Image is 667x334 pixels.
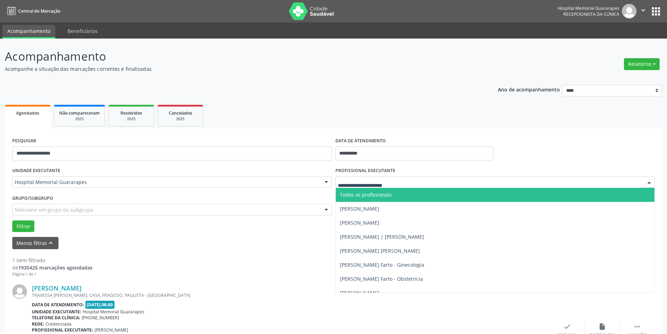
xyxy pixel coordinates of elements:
[340,261,424,268] span: [PERSON_NAME] Farto - Ginecologia
[114,116,149,122] div: 2025
[12,237,58,249] button: Menos filtroskeyboard_arrow_up
[639,6,647,14] i: 
[32,327,93,333] b: Profissional executante:
[2,25,55,39] a: Acompanhamento
[558,5,619,11] div: Hospital Memorial Guararapes
[18,264,92,271] strong: 1935425 marcações agendadas
[340,205,379,212] span: [PERSON_NAME]
[169,110,192,116] span: Cancelados
[15,206,93,213] span: Selecione um grupo ou subgrupo
[32,292,550,298] div: TRAVESSA [PERSON_NAME], CASA, FRAGOSO, PAULISTA - [GEOGRAPHIC_DATA]
[12,271,92,277] div: Página 1 de 1
[637,4,650,19] button: 
[12,165,60,176] label: UNIDADE EXECUTANTE
[633,323,641,330] i: 
[32,315,80,321] b: Telefone da clínica:
[47,239,55,247] i: keyboard_arrow_up
[563,11,619,17] span: Recepcionista da clínica
[18,8,60,14] span: Central de Marcação
[16,110,39,116] span: Agendados
[32,309,81,315] b: Unidade executante:
[340,275,423,282] span: [PERSON_NAME] Farto - Obstetrícia
[12,193,53,204] label: Grupo/Subgrupo
[83,309,144,315] span: Hospital Memorial Guararapes
[650,5,662,18] button: apps
[12,264,92,271] div: de
[120,110,142,116] span: Resolvidos
[12,257,92,264] div: 1 item filtrado
[340,219,379,226] span: [PERSON_NAME]
[46,321,71,327] span: Credenciada
[624,58,660,70] button: Relatórios
[498,85,560,94] p: Ano de acompanhamento
[15,179,318,186] span: Hospital Memorial Guararapes
[12,136,36,146] label: PESQUISAR
[340,289,379,296] span: [PERSON_NAME]
[12,284,27,299] img: img
[5,65,465,73] p: Acompanhe a situação das marcações correntes e finalizadas
[598,323,606,330] i: insert_drive_file
[163,116,198,122] div: 2025
[59,110,100,116] span: Não compareceram
[59,116,100,122] div: 2025
[85,301,115,309] span: [DATE] 08:00
[335,165,395,176] label: PROFISSIONAL EXECUTANTE
[32,321,44,327] b: Rede:
[12,220,34,232] button: Filtrar
[63,25,103,37] a: Beneficiários
[335,136,386,146] label: DATA DE ATENDIMENTO
[563,323,571,330] i: check
[5,5,60,17] a: Central de Marcação
[32,284,82,292] a: [PERSON_NAME]
[5,48,465,65] p: Acompanhamento
[340,247,420,254] span: [PERSON_NAME] [PERSON_NAME]
[622,4,637,19] img: img
[32,302,84,308] b: Data de atendimento:
[340,191,392,198] span: Todos os profissionais
[95,327,128,333] span: [PERSON_NAME]
[82,315,119,321] span: [PHONE_NUMBER]
[340,233,424,240] span: [PERSON_NAME] | [PERSON_NAME]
